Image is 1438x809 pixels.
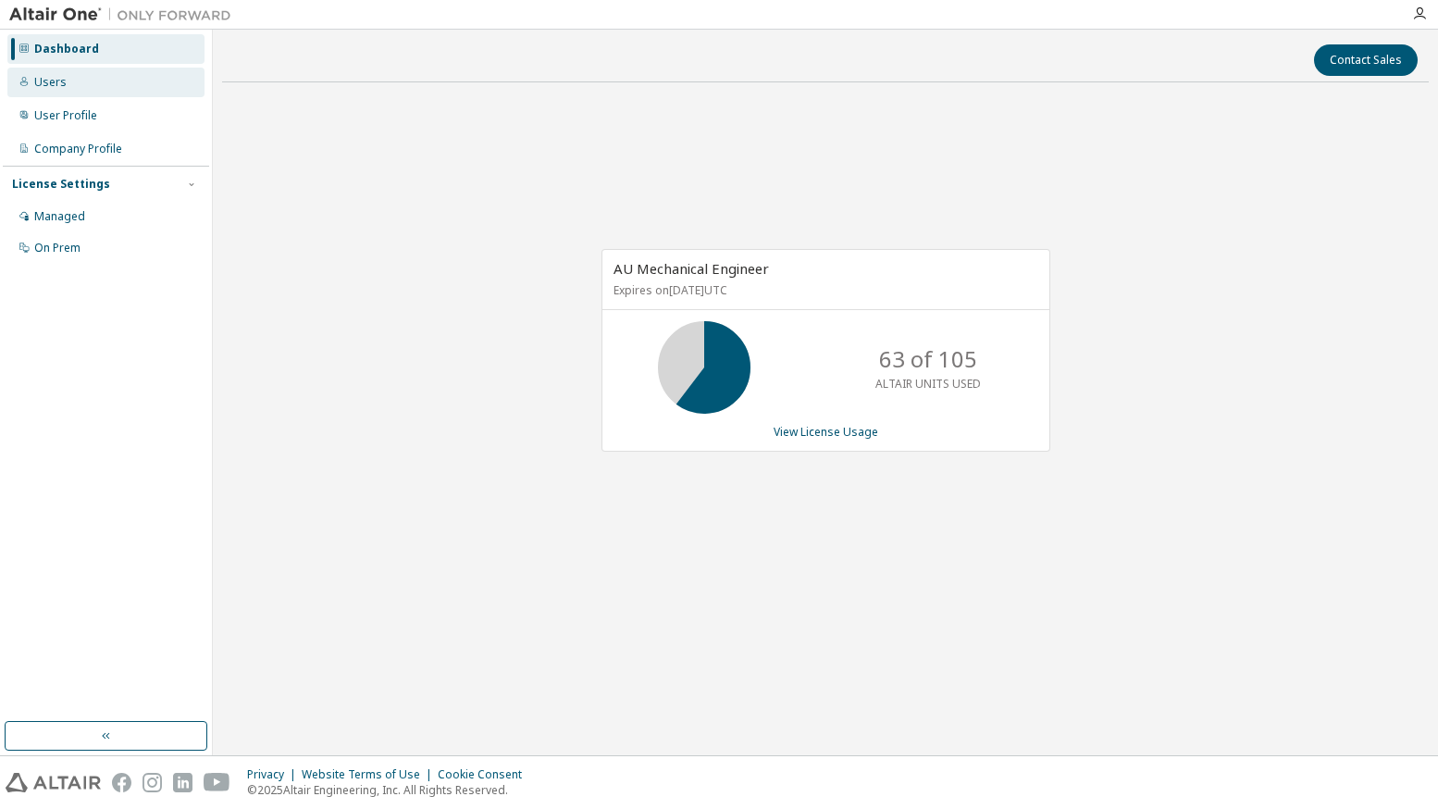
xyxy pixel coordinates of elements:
[875,376,981,392] p: ALTAIR UNITS USED
[879,343,977,375] p: 63 of 105
[614,259,769,278] span: AU Mechanical Engineer
[302,767,438,782] div: Website Terms of Use
[34,42,99,56] div: Dashboard
[247,767,302,782] div: Privacy
[34,142,122,156] div: Company Profile
[12,177,110,192] div: License Settings
[1314,44,1418,76] button: Contact Sales
[112,773,131,792] img: facebook.svg
[614,282,1034,298] p: Expires on [DATE] UTC
[9,6,241,24] img: Altair One
[34,75,67,90] div: Users
[774,424,878,440] a: View License Usage
[173,773,192,792] img: linkedin.svg
[247,782,533,798] p: © 2025 Altair Engineering, Inc. All Rights Reserved.
[34,209,85,224] div: Managed
[204,773,230,792] img: youtube.svg
[34,241,81,255] div: On Prem
[6,773,101,792] img: altair_logo.svg
[143,773,162,792] img: instagram.svg
[438,767,533,782] div: Cookie Consent
[34,108,97,123] div: User Profile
